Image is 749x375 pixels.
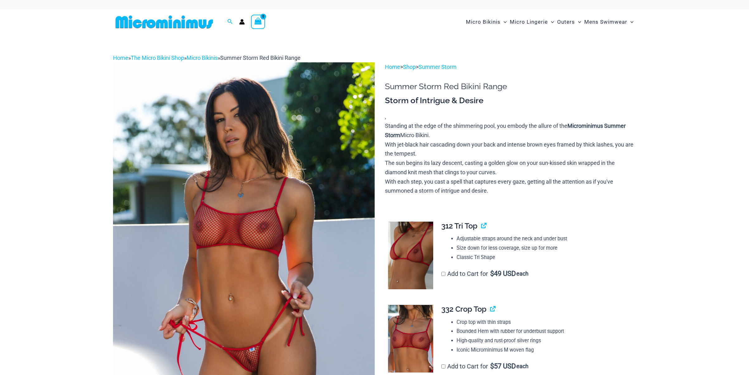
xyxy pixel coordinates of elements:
li: Size down for less coverage, size up for more [457,243,631,253]
a: Micro BikinisMenu ToggleMenu Toggle [464,12,508,31]
a: Home [385,64,400,70]
a: Account icon link [239,19,245,25]
a: Home [113,55,128,61]
li: Iconic Microminimus M woven flag [457,345,631,355]
span: $ [490,270,494,277]
span: Summer Storm Red Bikini Range [220,55,301,61]
li: Bounded Hem with rubber for underbust support [457,327,631,336]
div: , [385,95,636,195]
span: 57 USD [490,363,516,369]
span: Micro Lingerie [510,14,548,30]
span: Mens Swimwear [584,14,627,30]
span: Menu Toggle [500,14,507,30]
img: Summer Storm Red 332 Crop Top [388,305,433,373]
span: Outers [557,14,575,30]
span: Menu Toggle [575,14,581,30]
span: each [516,271,529,277]
a: Summer Storm [419,64,457,70]
a: Shop [403,64,416,70]
label: Add to Cart for [441,363,529,370]
a: Micro LingerieMenu ToggleMenu Toggle [508,12,556,31]
li: High-quality and rust-proof silver rings [457,336,631,345]
img: MM SHOP LOGO FLAT [113,15,216,29]
input: Add to Cart for$57 USD each [441,364,445,368]
h3: Storm of Intrigue & Desire [385,95,636,106]
p: Standing at the edge of the shimmering pool, you embody the allure of the Micro Bikini. With jet-... [385,121,636,195]
a: Micro Bikinis [187,55,218,61]
span: Menu Toggle [548,14,554,30]
span: 332 Crop Top [441,305,486,314]
a: The Micro Bikini Shop [131,55,184,61]
li: Classic Tri Shape [457,253,631,262]
span: Micro Bikinis [466,14,500,30]
nav: Site Navigation [463,12,636,32]
span: each [516,363,529,369]
span: 49 USD [490,271,516,277]
li: Crop top with thin straps [457,318,631,327]
img: Summer Storm Red 312 Tri Top [388,222,433,290]
span: » » » [113,55,301,61]
a: Mens SwimwearMenu ToggleMenu Toggle [583,12,635,31]
label: Add to Cart for [441,270,529,277]
a: Search icon link [227,18,233,26]
span: 312 Tri Top [441,221,477,230]
h1: Summer Storm Red Bikini Range [385,82,636,91]
li: Adjustable straps around the neck and under bust [457,234,631,243]
a: View Shopping Cart, empty [251,15,265,29]
input: Add to Cart for$49 USD each [441,272,445,276]
span: Menu Toggle [627,14,633,30]
p: > > [385,62,636,72]
span: $ [490,362,494,370]
a: OutersMenu ToggleMenu Toggle [556,12,583,31]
